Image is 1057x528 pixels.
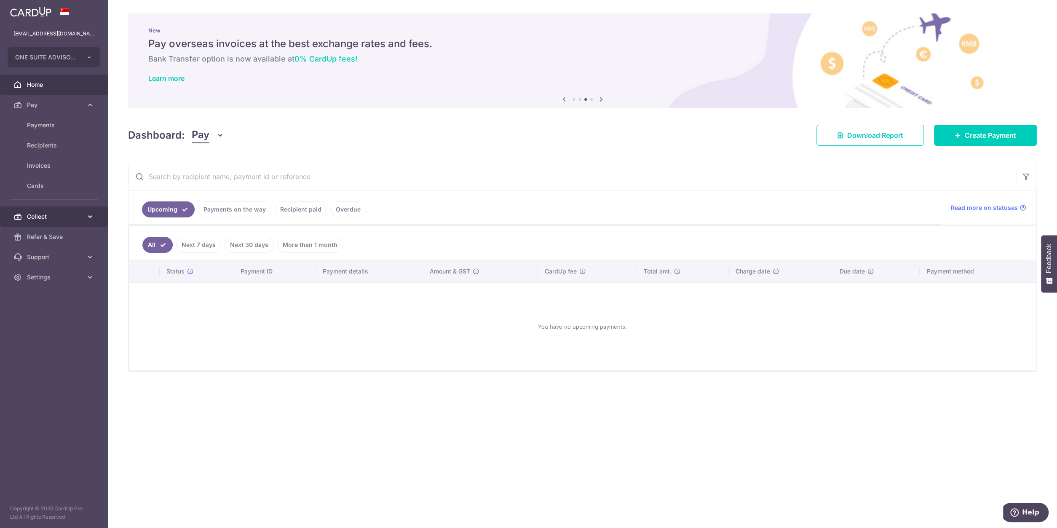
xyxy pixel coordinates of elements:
[198,201,271,217] a: Payments on the way
[128,163,1016,190] input: Search by recipient name, payment id or reference
[1003,503,1049,524] iframe: Opens a widget where you can find more information
[920,260,1036,282] th: Payment method
[13,29,94,38] p: [EMAIL_ADDRESS][DOMAIN_NAME]
[277,237,343,253] a: More than 1 month
[27,80,83,89] span: Home
[166,267,185,276] span: Status
[934,125,1037,146] a: Create Payment
[951,204,1026,212] a: Read more on statuses
[148,27,1017,34] p: New
[8,47,100,67] button: ONE SUITE ADVISORY PTE. LTD.
[15,53,78,62] span: ONE SUITE ADVISORY PTE. LTD.
[27,273,83,281] span: Settings
[27,141,83,150] span: Recipients
[27,212,83,221] span: Collect
[27,233,83,241] span: Refer & Save
[142,237,173,253] a: All
[148,54,1017,64] h6: Bank Transfer option is now available at
[316,260,423,282] th: Payment details
[951,204,1018,212] span: Read more on statuses
[294,54,357,63] span: 0% CardUp fees!
[142,201,195,217] a: Upcoming
[128,128,185,143] h4: Dashboard:
[176,237,221,253] a: Next 7 days
[233,260,316,282] th: Payment ID
[27,182,83,190] span: Cards
[27,121,83,129] span: Payments
[644,267,672,276] span: Total amt.
[839,267,864,276] span: Due date
[192,127,224,143] button: Pay
[275,201,327,217] a: Recipient paid
[544,267,576,276] span: CardUp fee
[148,37,1017,51] h5: Pay overseas invoices at the best exchange rates and fees.
[148,74,185,83] a: Learn more
[1041,235,1057,292] button: Feedback - Show survey
[10,7,51,17] img: CardUp
[965,130,1016,140] span: Create Payment
[27,161,83,170] span: Invoices
[1045,244,1053,273] span: Feedback
[430,267,470,276] span: Amount & GST
[816,125,924,146] a: Download Report
[736,267,770,276] span: Charge date
[27,101,83,109] span: Pay
[27,253,83,261] span: Support
[847,130,903,140] span: Download Report
[330,201,366,217] a: Overdue
[128,13,1037,108] img: International Invoice Banner
[139,289,1026,364] div: You have no upcoming payments.
[225,237,274,253] a: Next 30 days
[192,127,209,143] span: Pay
